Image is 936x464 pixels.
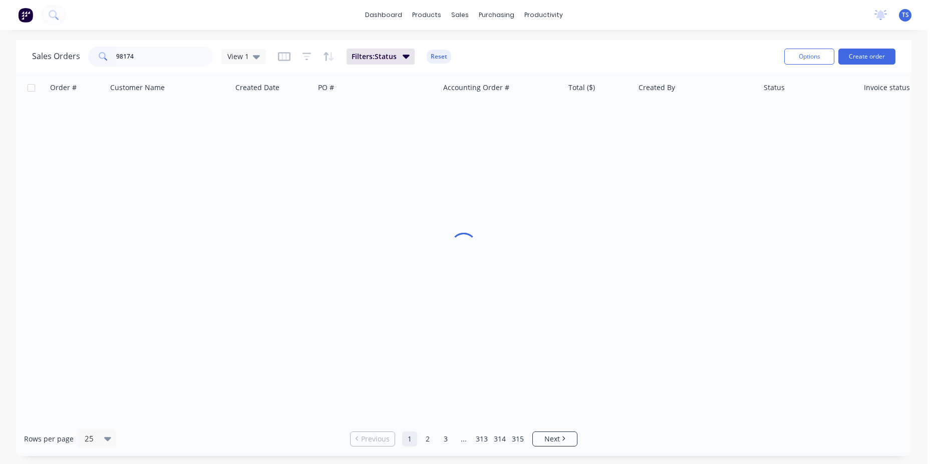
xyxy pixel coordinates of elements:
[568,83,595,93] div: Total ($)
[492,431,507,446] a: Page 314
[474,8,519,23] div: purchasing
[32,52,80,61] h1: Sales Orders
[639,83,675,93] div: Created By
[116,47,214,67] input: Search...
[456,431,471,446] a: Jump forward
[347,49,415,65] button: Filters:Status
[420,431,435,446] a: Page 2
[346,431,581,446] ul: Pagination
[474,431,489,446] a: Page 313
[427,50,451,64] button: Reset
[902,430,926,454] iframe: Intercom live chat
[24,434,74,444] span: Rows per page
[227,51,249,62] span: View 1
[438,431,453,446] a: Page 3
[402,431,417,446] a: Page 1 is your current page
[407,8,446,23] div: products
[360,8,407,23] a: dashboard
[519,8,568,23] div: productivity
[544,434,560,444] span: Next
[864,83,910,93] div: Invoice status
[533,434,577,444] a: Next page
[352,52,397,62] span: Filters: Status
[235,83,279,93] div: Created Date
[443,83,509,93] div: Accounting Order #
[784,49,834,65] button: Options
[764,83,785,93] div: Status
[50,83,77,93] div: Order #
[902,11,909,20] span: TS
[18,8,33,23] img: Factory
[110,83,165,93] div: Customer Name
[351,434,395,444] a: Previous page
[361,434,390,444] span: Previous
[318,83,334,93] div: PO #
[446,8,474,23] div: sales
[510,431,525,446] a: Page 315
[838,49,895,65] button: Create order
